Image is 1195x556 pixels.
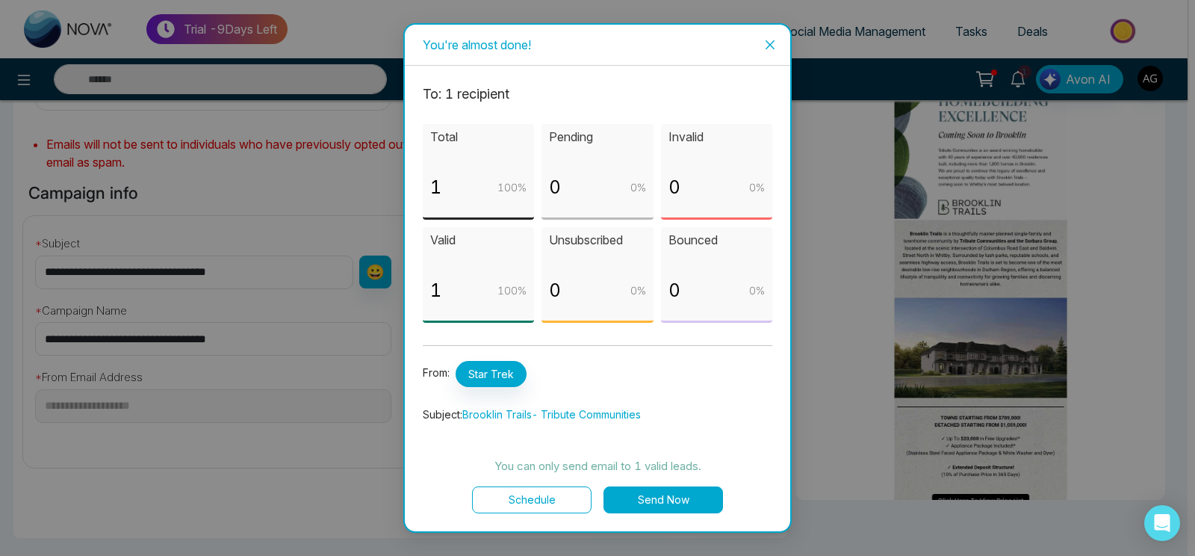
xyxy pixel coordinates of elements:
p: 100 % [497,179,527,196]
p: Subject: [423,407,772,423]
p: 0 [549,277,561,305]
p: 0 % [630,179,646,196]
p: 0 [668,173,680,202]
p: From: [423,361,772,387]
p: Unsubscribed [549,231,645,250]
p: Total [430,128,527,146]
p: 0 [549,173,561,202]
div: Open Intercom Messenger [1144,505,1180,541]
p: 0 % [749,282,765,299]
p: Pending [549,128,645,146]
p: 0 % [749,179,765,196]
span: Brooklin Trails- Tribute Communities [462,408,641,421]
div: You're almost done! [423,37,772,53]
p: Bounced [668,231,765,250]
p: 1 [430,277,441,305]
p: You can only send email to 1 valid leads. [423,457,772,475]
p: To: 1 recipient [423,84,772,105]
p: 1 [430,173,441,202]
span: Star Trek [456,361,527,387]
button: Close [750,25,790,65]
p: 0 [668,277,680,305]
p: 100 % [497,282,527,299]
p: Valid [430,231,527,250]
span: close [764,39,776,51]
p: Invalid [668,128,765,146]
p: 0 % [630,282,646,299]
button: Send Now [603,486,723,513]
button: Schedule [472,486,592,513]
